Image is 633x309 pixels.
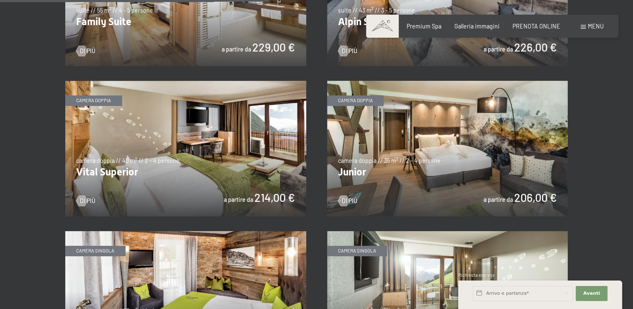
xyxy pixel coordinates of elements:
span: Di più [342,47,357,55]
a: Di più [76,197,95,205]
span: Richiesta express [458,272,495,278]
a: Single Alpin [65,231,306,236]
a: Galleria immagini [454,23,500,30]
a: Di più [338,197,357,205]
a: Premium Spa [407,23,441,30]
img: Vital Superior [65,81,306,216]
a: Di più [76,47,95,55]
a: Single Superior [327,231,568,236]
button: Avanti [576,286,607,301]
a: PRENOTA ONLINE [513,23,560,30]
span: Di più [80,197,95,205]
a: Junior [327,81,568,85]
a: Vital Superior [65,81,306,85]
img: Junior [327,81,568,216]
a: Di più [338,47,357,55]
span: Di più [80,47,95,55]
span: Menu [588,23,604,30]
span: Avanti [583,290,600,297]
span: Di più [342,197,357,205]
